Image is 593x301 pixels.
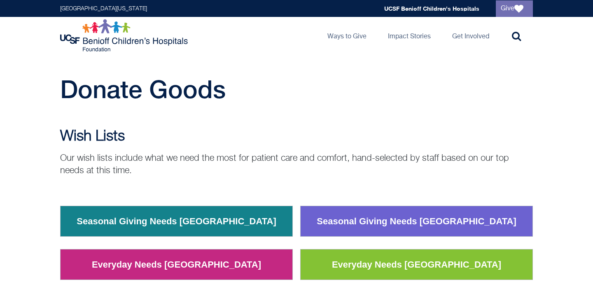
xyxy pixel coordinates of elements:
a: Everyday Needs [GEOGRAPHIC_DATA] [86,254,267,275]
span: Donate Goods [60,75,226,103]
img: Logo for UCSF Benioff Children's Hospitals Foundation [60,19,190,52]
a: UCSF Benioff Children's Hospitals [384,5,479,12]
a: Seasonal Giving Needs [GEOGRAPHIC_DATA] [311,211,523,232]
a: Ways to Give [321,17,373,54]
a: Get Involved [446,17,496,54]
a: [GEOGRAPHIC_DATA][US_STATE] [60,6,147,12]
p: Our wish lists include what we need the most for patient care and comfort, hand-selected by staff... [60,152,533,177]
a: Give [496,0,533,17]
a: Impact Stories [381,17,437,54]
h2: Wish Lists [60,128,533,145]
a: Everyday Needs [GEOGRAPHIC_DATA] [326,254,507,275]
a: Seasonal Giving Needs [GEOGRAPHIC_DATA] [70,211,282,232]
